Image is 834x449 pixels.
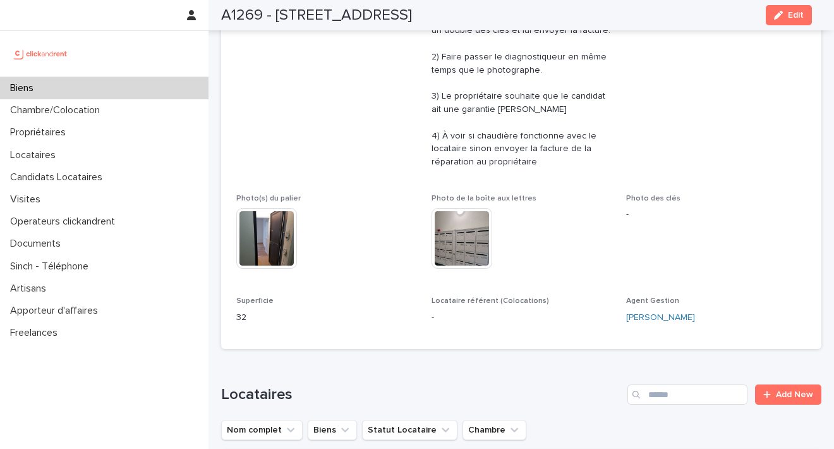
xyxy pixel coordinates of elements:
span: Photo(s) du palier [236,195,301,202]
span: Edit [788,11,804,20]
p: - [626,208,806,221]
span: Photo des clés [626,195,680,202]
span: Add New [776,390,813,399]
p: 32 [236,311,416,324]
p: Locataires [5,149,66,161]
p: - [432,311,612,324]
p: Artisans [5,283,56,295]
img: UCB0brd3T0yccxBKYDjQ [10,41,71,66]
span: Superficie [236,297,274,305]
p: Freelances [5,327,68,339]
span: Photo de la boîte aux lettres [432,195,536,202]
h2: A1269 - [STREET_ADDRESS] [221,6,412,25]
span: Locataire référent (Colocations) [432,297,549,305]
p: Biens [5,82,44,94]
p: Documents [5,238,71,250]
p: Candidats Locataires [5,171,112,183]
p: Sinch - Téléphone [5,261,99,273]
button: Chambre [462,420,526,440]
a: Add New [755,384,821,405]
button: Nom complet [221,420,303,440]
button: Biens [308,420,357,440]
h1: Locataires [221,386,622,404]
button: Edit [766,5,812,25]
p: Visites [5,194,51,206]
span: Agent Gestion [626,297,679,305]
p: Chambre/Colocation [5,104,110,116]
p: Propriétaires [5,126,76,138]
button: Statut Locataire [362,420,457,440]
p: Apporteur d'affaires [5,305,108,317]
input: Search [627,384,747,405]
p: Operateurs clickandrent [5,216,125,228]
a: [PERSON_NAME] [626,311,695,324]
